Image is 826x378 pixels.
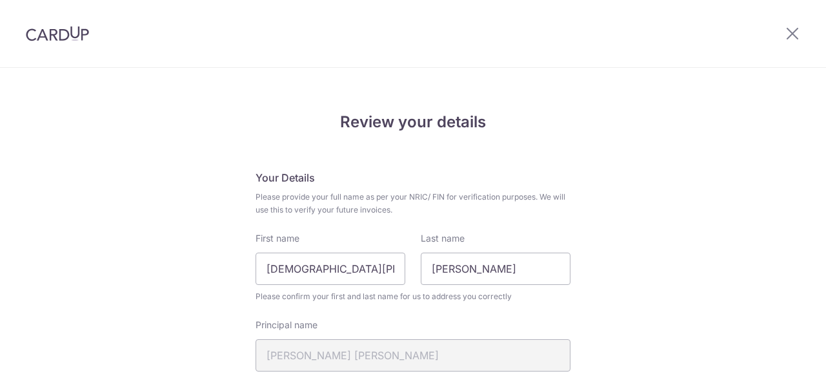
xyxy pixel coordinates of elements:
input: First Name [256,253,405,285]
input: Last name [421,253,570,285]
label: First name [256,232,299,245]
span: Please confirm your first and last name for us to address you correctly [256,290,570,303]
span: Please provide your full name as per your NRIC/ FIN for verification purposes. We will use this t... [256,191,570,216]
h5: Your Details [256,170,570,185]
h4: Review your details [256,110,570,134]
label: Last name [421,232,465,245]
img: CardUp [26,26,89,41]
label: Principal name [256,319,317,331]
